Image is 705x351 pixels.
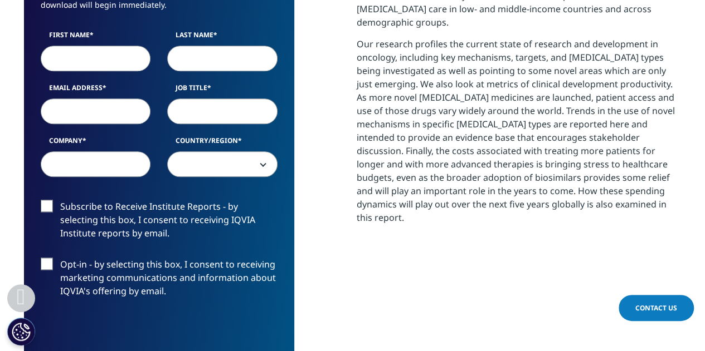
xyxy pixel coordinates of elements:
label: Company [41,136,151,151]
p: Our research profiles the current state of research and development in oncology, including key me... [357,37,682,233]
label: Country/Region [167,136,278,151]
button: Cookies Settings [7,318,35,345]
label: Email Address [41,83,151,98]
label: Opt-in - by selecting this box, I consent to receiving marketing communications and information a... [41,258,278,304]
a: Contact Us [619,295,694,321]
span: Contact Us [635,303,677,313]
label: First Name [41,30,151,46]
label: Last Name [167,30,278,46]
label: Job Title [167,83,278,98]
label: Subscribe to Receive Institute Reports - by selecting this box, I consent to receiving IQVIA Inst... [41,200,278,246]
